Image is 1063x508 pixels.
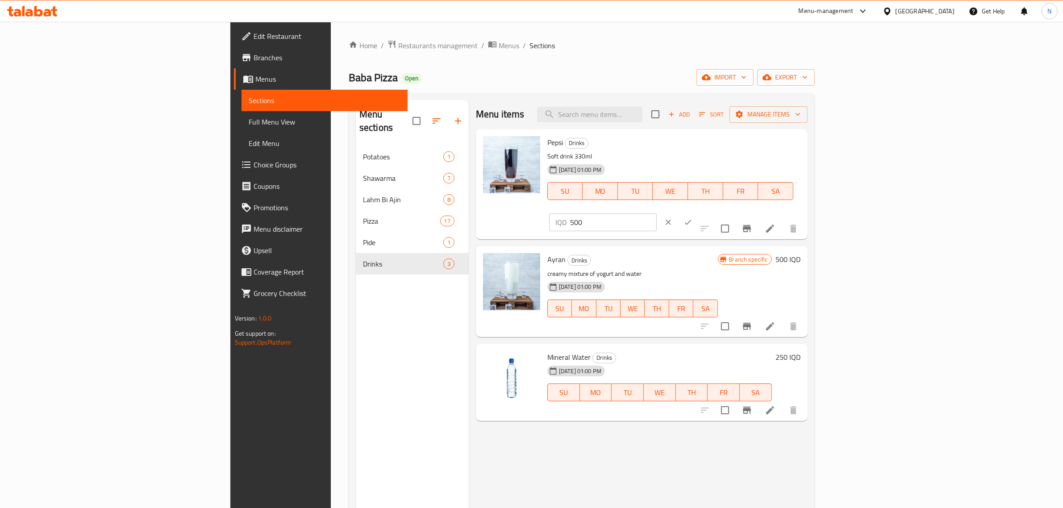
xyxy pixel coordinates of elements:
[716,317,734,336] span: Select to update
[255,74,401,84] span: Menus
[547,253,566,266] span: Ayran
[555,217,567,228] p: IQD
[647,386,672,399] span: WE
[565,138,588,148] span: Drinks
[596,300,621,317] button: TU
[775,351,800,363] h6: 250 IQD
[740,383,772,401] button: SA
[242,133,408,154] a: Edit Menu
[615,386,640,399] span: TU
[356,210,469,232] div: Pizza17
[762,185,790,198] span: SA
[443,151,454,162] div: items
[254,288,401,299] span: Grocery Checklist
[481,40,484,51] li: /
[621,185,650,198] span: TU
[499,40,519,51] span: Menus
[565,138,588,149] div: Drinks
[407,112,426,130] span: Select all sections
[624,302,641,315] span: WE
[699,109,724,120] span: Sort
[401,75,422,82] span: Open
[737,109,800,120] span: Manage items
[592,353,616,363] div: Drinks
[443,258,454,269] div: items
[725,255,771,264] span: Branch specific
[363,194,443,205] span: Lahm Bi Ajin
[693,108,730,121] span: Sort items
[555,367,605,375] span: [DATE] 01:00 PM
[356,146,469,167] div: Potatoes1
[249,95,401,106] span: Sections
[234,218,408,240] a: Menu disclaimer
[775,253,800,266] h6: 500 IQD
[444,174,454,183] span: 7
[443,173,454,183] div: items
[697,302,714,315] span: SA
[757,69,815,86] button: export
[401,73,422,84] div: Open
[483,253,540,310] img: Ayran
[547,383,580,401] button: SU
[583,182,618,200] button: MO
[349,40,815,51] nav: breadcrumb
[476,108,525,121] h2: Menu items
[572,300,596,317] button: MO
[234,154,408,175] a: Choice Groups
[363,216,440,226] span: Pizza
[575,302,592,315] span: MO
[669,300,693,317] button: FR
[363,173,443,183] span: Shawarma
[426,110,447,132] span: Sort sections
[693,300,717,317] button: SA
[363,151,443,162] span: Potatoes
[736,316,758,337] button: Branch-specific-item
[444,260,454,268] span: 3
[547,136,563,149] span: Pepsi
[896,6,955,16] div: [GEOGRAPHIC_DATA]
[444,153,454,161] span: 1
[488,40,519,51] a: Menus
[673,302,690,315] span: FR
[678,212,698,232] button: ok
[555,283,605,291] span: [DATE] 01:00 PM
[696,69,754,86] button: import
[254,224,401,234] span: Menu disclaimer
[440,216,454,226] div: items
[653,182,688,200] button: WE
[555,166,605,174] span: [DATE] 01:00 PM
[234,261,408,283] a: Coverage Report
[356,167,469,189] div: Shawarma7
[441,217,454,225] span: 17
[254,52,401,63] span: Branches
[727,185,755,198] span: FR
[443,237,454,248] div: items
[665,108,693,121] button: Add
[679,386,704,399] span: TH
[356,232,469,253] div: Pide1
[234,197,408,218] a: Promotions
[254,159,401,170] span: Choice Groups
[586,185,614,198] span: MO
[736,218,758,239] button: Branch-specific-item
[584,386,609,399] span: MO
[612,383,644,401] button: TU
[254,181,401,192] span: Coupons
[551,185,579,198] span: SU
[363,237,443,248] span: Pide
[764,72,808,83] span: export
[234,68,408,90] a: Menus
[711,386,736,399] span: FR
[567,255,591,266] div: Drinks
[697,108,726,121] button: Sort
[799,6,854,17] div: Menu-management
[736,400,758,421] button: Branch-specific-item
[551,386,576,399] span: SU
[356,253,469,275] div: Drinks3
[529,40,555,51] span: Sections
[547,268,718,279] p: creamy mixture of yogurt and water
[235,337,292,348] a: Support.OpsPlatform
